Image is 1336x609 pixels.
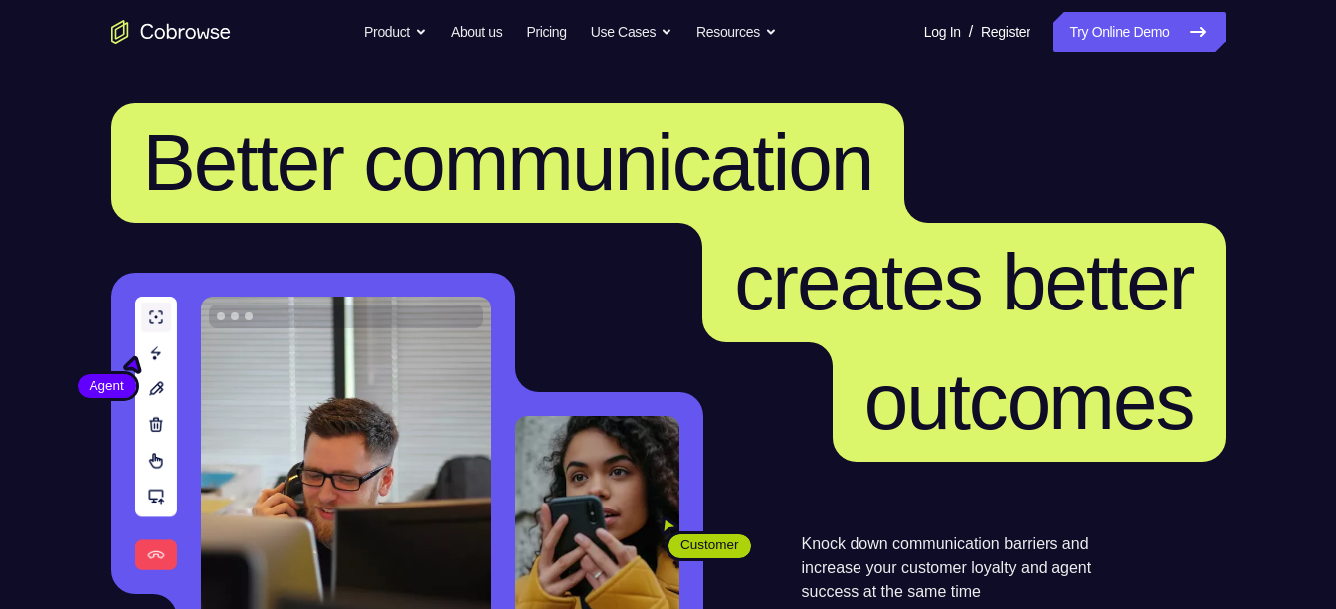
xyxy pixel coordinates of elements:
[924,12,961,52] a: Log In
[143,118,873,207] span: Better communication
[111,20,231,44] a: Go to the home page
[696,12,777,52] button: Resources
[526,12,566,52] a: Pricing
[864,357,1194,446] span: outcomes
[451,12,502,52] a: About us
[1053,12,1225,52] a: Try Online Demo
[364,12,427,52] button: Product
[969,20,973,44] span: /
[802,532,1127,604] p: Knock down communication barriers and increase your customer loyalty and agent success at the sam...
[734,238,1193,326] span: creates better
[591,12,672,52] button: Use Cases
[981,12,1030,52] a: Register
